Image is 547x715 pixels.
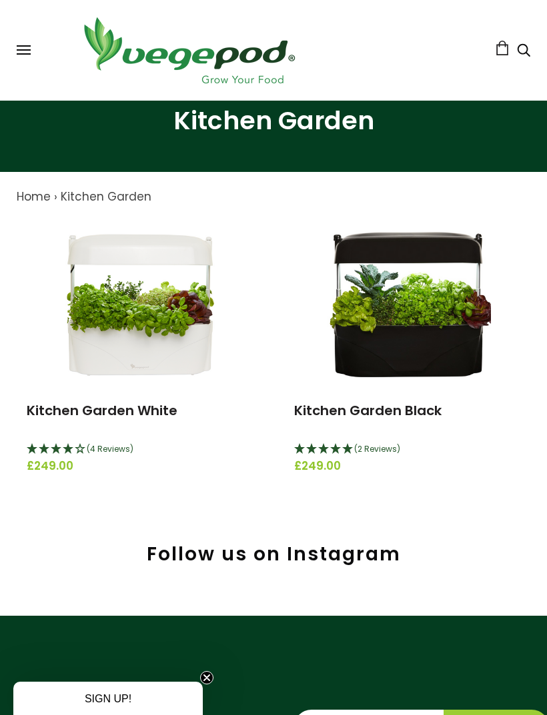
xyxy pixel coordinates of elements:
[17,189,51,205] a: Home
[17,105,530,135] h1: Kitchen Garden
[17,189,530,206] nav: breadcrumbs
[54,189,57,205] span: ›
[294,458,520,475] span: £249.00
[200,671,213,684] button: Close teaser
[61,189,151,205] a: Kitchen Garden
[72,13,306,87] img: Vegepod
[17,542,530,566] h2: Follow us on Instagram
[27,441,253,458] div: 4 Stars - 4 Reviews
[354,443,400,454] span: (2 Reviews)
[27,458,253,475] span: £249.00
[57,219,223,386] img: Kitchen Garden White
[324,219,491,386] img: Kitchen Garden Black
[27,401,177,420] a: Kitchen Garden White
[517,45,530,59] a: Search
[294,401,442,420] a: Kitchen Garden Black
[87,443,133,454] span: (4 Reviews)
[13,682,203,715] div: SIGN UP!Close teaser
[85,693,131,704] span: SIGN UP!
[294,441,520,458] div: 5 Stars - 2 Reviews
